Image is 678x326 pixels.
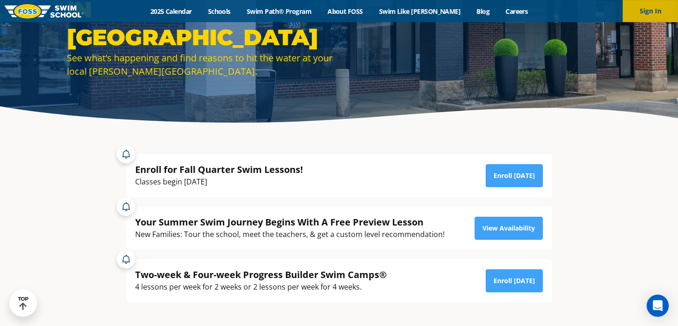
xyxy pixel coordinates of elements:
div: New Families: Tour the school, meet the teachers, & get a custom level recommendation! [135,228,445,241]
a: Swim Like [PERSON_NAME] [371,7,469,16]
img: FOSS Swim School Logo [5,4,83,18]
a: Enroll [DATE] [486,164,543,187]
div: Your Summer Swim Journey Begins With A Free Preview Lesson [135,216,445,228]
div: See what’s happening and find reasons to hit the water at your local [PERSON_NAME][GEOGRAPHIC_DATA]. [67,51,334,78]
div: 4 lessons per week for 2 weeks or 2 lessons per week for 4 weeks. [135,281,387,293]
a: Blog [469,7,498,16]
a: Careers [498,7,536,16]
a: About FOSS [320,7,371,16]
a: 2025 Calendar [142,7,200,16]
div: Open Intercom Messenger [647,295,669,317]
div: TOP [18,296,29,310]
a: View Availability [475,217,543,240]
div: Two-week & Four-week Progress Builder Swim Camps® [135,268,387,281]
a: Swim Path® Program [238,7,319,16]
a: Enroll [DATE] [486,269,543,292]
a: Schools [200,7,238,16]
div: Classes begin [DATE] [135,176,303,188]
div: Enroll for Fall Quarter Swim Lessons! [135,163,303,176]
